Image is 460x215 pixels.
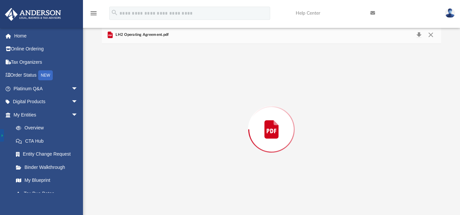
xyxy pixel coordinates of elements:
[445,8,455,18] img: User Pic
[5,108,88,121] a: My Entitiesarrow_drop_down
[5,42,88,56] a: Online Ordering
[5,69,88,82] a: Order StatusNEW
[5,29,88,42] a: Home
[5,55,88,69] a: Tax Organizers
[5,82,88,95] a: Platinum Q&Aarrow_drop_down
[90,9,98,17] i: menu
[71,82,85,96] span: arrow_drop_down
[71,95,85,109] span: arrow_drop_down
[9,121,88,135] a: Overview
[114,32,169,38] span: LH2 Operating Agreement.pdf
[90,13,98,17] a: menu
[5,95,88,108] a: Digital Productsarrow_drop_down
[38,70,53,80] div: NEW
[71,108,85,122] span: arrow_drop_down
[9,161,88,174] a: Binder Walkthrough
[9,187,88,200] a: Tax Due Dates
[3,8,63,21] img: Anderson Advisors Platinum Portal
[9,148,88,161] a: Entity Change Request
[9,174,85,187] a: My Blueprint
[111,9,118,16] i: search
[413,30,425,39] button: Download
[102,26,441,215] div: Preview
[9,134,88,148] a: CTA Hub
[425,30,437,39] button: Close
